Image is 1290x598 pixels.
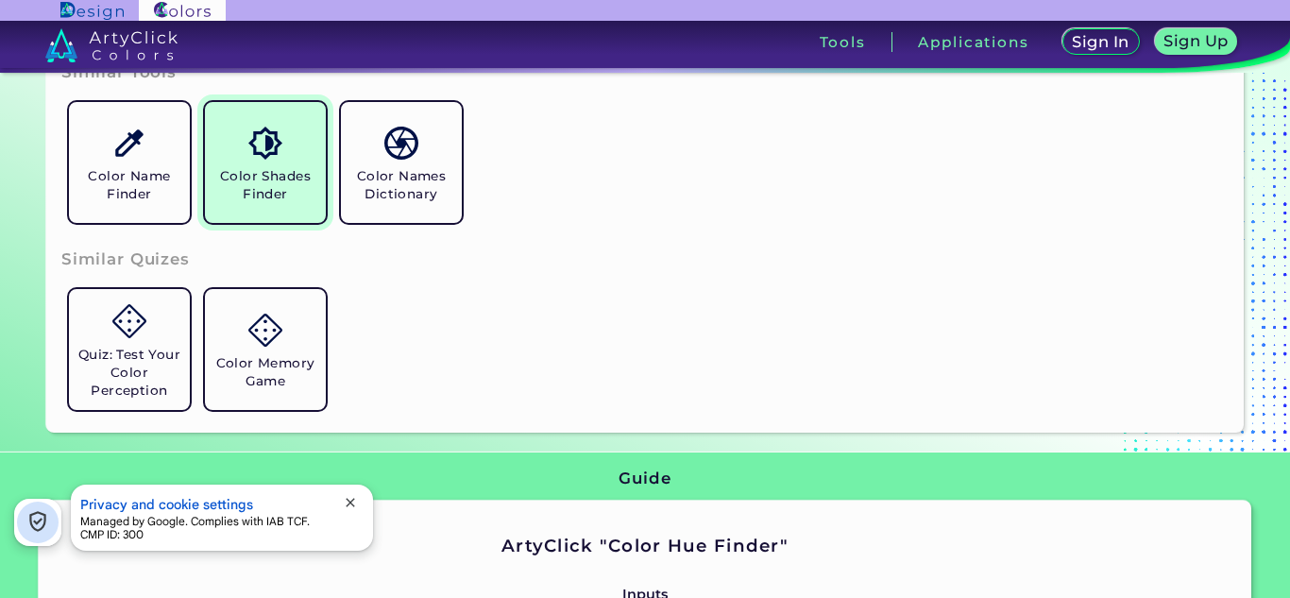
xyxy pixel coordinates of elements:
[197,94,333,231] a: Color Shades Finder
[61,282,197,418] a: Quiz: Test Your Color Perception
[333,94,469,231] a: Color Names Dictionary
[212,354,318,390] h5: Color Memory Game
[248,127,281,160] img: icon_color_shades.svg
[918,35,1028,49] h3: Applications
[619,468,670,490] h3: Guide
[45,28,178,62] img: logo_artyclick_colors_white.svg
[1076,35,1127,49] h5: Sign In
[348,167,454,203] h5: Color Names Dictionary
[248,314,281,347] img: icon_game.svg
[76,167,182,203] h5: Color Name Finder
[1167,34,1226,48] h5: Sign Up
[112,304,145,337] img: icon_game.svg
[76,346,182,400] h5: Quiz: Test Your Color Perception
[197,282,333,418] a: Color Memory Game
[1066,30,1135,54] a: Sign In
[60,2,124,20] img: ArtyClick Design logo
[820,35,866,49] h3: Tools
[232,534,1058,558] h2: ArtyClick "Color Hue Finder"
[112,127,145,160] img: icon_color_name_finder.svg
[1159,30,1233,54] a: Sign Up
[384,127,417,160] img: icon_color_names_dictionary.svg
[61,94,197,231] a: Color Name Finder
[212,167,318,203] h5: Color Shades Finder
[61,248,190,271] h3: Similar Quizes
